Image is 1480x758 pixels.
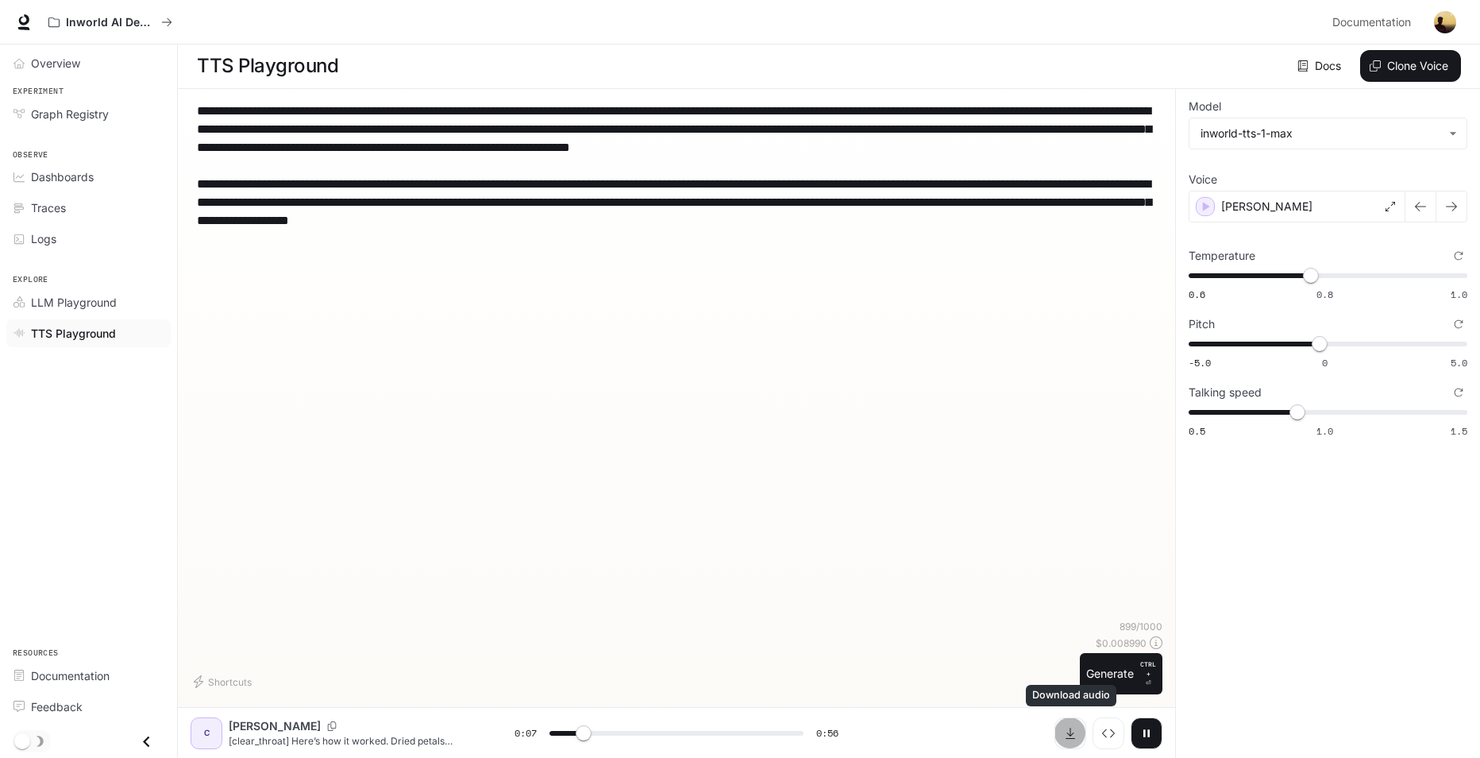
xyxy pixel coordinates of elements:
a: Traces [6,194,171,222]
p: Voice [1189,174,1217,185]
div: inworld-tts-1-max [1189,118,1467,149]
h1: TTS Playground [197,50,338,82]
div: C [194,721,219,746]
p: ⏎ [1140,659,1156,688]
button: User avatar [1429,6,1461,38]
button: All workspaces [41,6,179,38]
button: Clone Voice [1360,50,1461,82]
span: LLM Playground [31,294,117,311]
a: Documentation [1326,6,1423,38]
p: Talking speed [1189,387,1262,398]
p: Inworld AI Demos [66,16,155,29]
span: -5.0 [1189,356,1211,369]
p: Temperature [1189,250,1255,261]
span: Graph Registry [31,106,109,122]
a: Dashboards [6,163,171,191]
span: Documentation [31,667,110,684]
span: Traces [31,199,66,216]
span: Logs [31,230,56,247]
p: 899 / 1000 [1120,620,1162,633]
span: 0.6 [1189,288,1205,301]
button: Inspect [1093,717,1124,749]
span: TTS Playground [31,325,116,342]
button: Reset to default [1450,315,1467,333]
button: Shortcuts [191,669,258,694]
span: Dark mode toggle [14,732,30,749]
span: 5.0 [1451,356,1467,369]
span: 1.5 [1451,424,1467,438]
a: Logs [6,225,171,253]
span: 1.0 [1316,424,1333,438]
span: 0:56 [816,725,838,741]
a: Documentation [6,662,171,690]
a: Feedback [6,693,171,721]
button: Copy Voice ID [321,721,343,731]
p: CTRL + [1140,659,1156,679]
button: Reset to default [1450,247,1467,265]
p: [clear_throat] Here’s how it worked. Dried petals soaked in wine for hours or even days. Sip the ... [229,734,476,748]
p: [PERSON_NAME] [229,718,321,734]
span: Dashboards [31,168,94,185]
a: LLM Playground [6,288,171,316]
span: 0:07 [515,725,537,741]
button: Reset to default [1450,384,1467,401]
button: Close drawer [129,725,164,758]
p: Model [1189,101,1221,112]
span: 0 [1322,356,1328,369]
div: Download audio [1026,685,1116,706]
span: Overview [31,55,80,72]
span: Documentation [1332,13,1411,33]
p: Pitch [1189,319,1215,330]
span: 0.5 [1189,424,1205,438]
div: inworld-tts-1-max [1201,126,1441,141]
button: Download audio [1054,717,1086,749]
span: 1.0 [1451,288,1467,301]
p: $ 0.008990 [1096,636,1147,650]
a: Overview [6,49,171,77]
p: [PERSON_NAME] [1221,199,1312,215]
span: Feedback [31,698,83,715]
a: Docs [1294,50,1347,82]
a: Graph Registry [6,100,171,128]
a: TTS Playground [6,319,171,347]
img: User avatar [1434,11,1456,33]
span: 0.8 [1316,288,1333,301]
button: GenerateCTRL +⏎ [1080,653,1162,694]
